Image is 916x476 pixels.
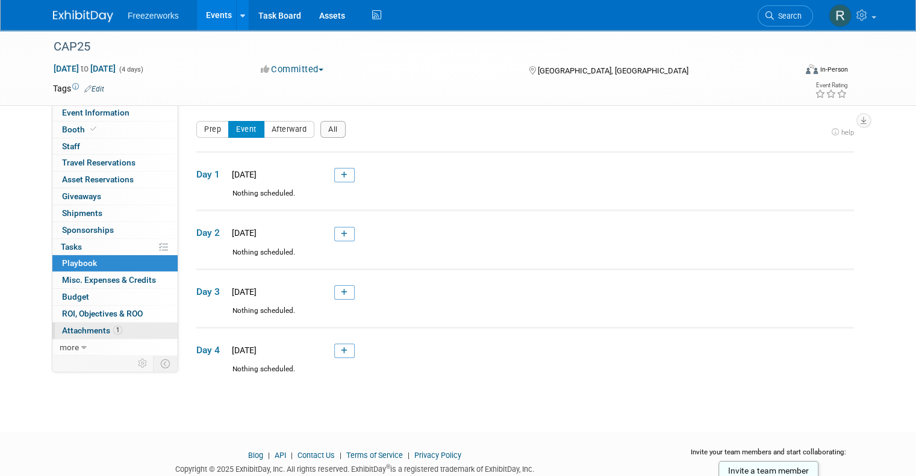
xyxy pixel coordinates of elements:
[674,447,863,465] div: Invite your team members and start collaborating:
[62,309,143,318] span: ROI, Objectives & ROO
[228,170,257,179] span: [DATE]
[52,272,178,288] a: Misc. Expenses & Credits
[337,451,344,460] span: |
[62,141,80,151] span: Staff
[52,138,178,155] a: Staff
[62,191,101,201] span: Giveaways
[62,175,134,184] span: Asset Reservations
[405,451,413,460] span: |
[62,275,156,285] span: Misc. Expenses & Credits
[52,155,178,171] a: Travel Reservations
[815,82,847,88] div: Event Rating
[228,287,257,297] span: [DATE]
[414,451,461,460] a: Privacy Policy
[806,64,818,74] img: Format-Inperson.png
[118,66,143,73] span: (4 days)
[52,239,178,255] a: Tasks
[52,205,178,221] a: Shipments
[196,226,226,240] span: Day 2
[84,85,104,93] a: Edit
[841,128,854,137] span: help
[196,188,854,209] div: Nothing scheduled.
[62,125,99,134] span: Booth
[53,10,113,22] img: ExhibitDay
[386,463,390,470] sup: ®
[90,126,96,132] i: Booth reservation complete
[228,228,257,238] span: [DATE]
[52,339,178,356] a: more
[52,289,178,305] a: Budget
[196,168,226,181] span: Day 1
[62,225,114,235] span: Sponsorships
[248,451,263,460] a: Blog
[275,451,286,460] a: API
[132,356,154,371] td: Personalize Event Tab Strip
[53,63,116,74] span: [DATE] [DATE]
[196,247,854,268] div: Nothing scheduled.
[61,242,82,252] span: Tasks
[265,451,273,460] span: |
[257,63,328,76] button: Committed
[52,222,178,238] a: Sponsorships
[52,122,178,138] a: Booth
[731,63,848,81] div: Event Format
[113,326,122,335] span: 1
[320,121,346,138] button: All
[196,306,854,327] div: Nothing scheduled.
[52,105,178,121] a: Event Information
[52,172,178,188] a: Asset Reservations
[52,255,178,271] a: Playbook
[62,108,129,117] span: Event Information
[264,121,315,138] button: Afterward
[60,342,79,352] span: more
[62,292,89,301] span: Budget
[196,344,226,357] span: Day 4
[196,364,854,385] div: Nothing scheduled.
[49,36,780,58] div: CAP25
[820,65,848,74] div: In-Person
[774,11,802,20] span: Search
[53,82,104,94] td: Tags
[829,4,852,27] img: Ryan Gangle
[346,451,403,460] a: Terms of Service
[79,64,90,73] span: to
[62,258,97,268] span: Playbook
[62,208,102,218] span: Shipments
[53,461,656,475] div: Copyright © 2025 ExhibitDay, Inc. All rights reserved. ExhibitDay is a registered trademark of Ex...
[538,66,688,75] span: [GEOGRAPHIC_DATA], [GEOGRAPHIC_DATA]
[298,451,335,460] a: Contact Us
[128,11,179,20] span: Freezerworks
[196,121,229,138] button: Prep
[228,121,264,138] button: Event
[52,188,178,205] a: Giveaways
[196,285,226,298] span: Day 3
[154,356,178,371] td: Toggle Event Tabs
[758,5,813,26] a: Search
[62,326,122,335] span: Attachments
[52,323,178,339] a: Attachments1
[52,306,178,322] a: ROI, Objectives & ROO
[228,345,257,355] span: [DATE]
[288,451,296,460] span: |
[62,158,136,167] span: Travel Reservations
